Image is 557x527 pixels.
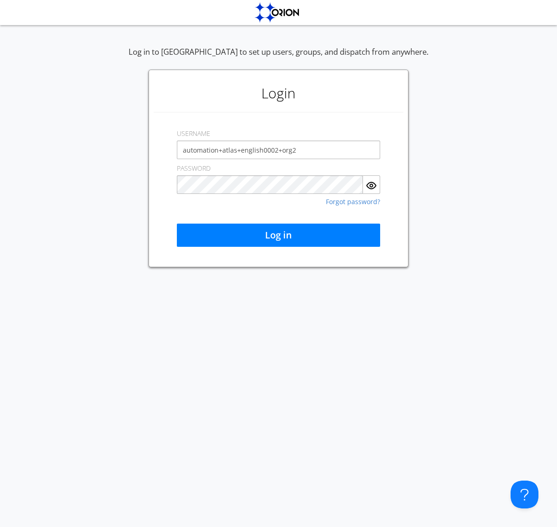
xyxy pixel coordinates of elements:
[177,175,363,194] input: Password
[511,481,538,508] iframe: Toggle Customer Support
[177,164,211,173] label: PASSWORD
[129,46,428,70] div: Log in to [GEOGRAPHIC_DATA] to set up users, groups, and dispatch from anywhere.
[366,180,377,191] img: eye.svg
[177,224,380,247] button: Log in
[154,75,403,112] h1: Login
[326,199,380,205] a: Forgot password?
[363,175,380,194] button: Show Password
[177,129,210,138] label: USERNAME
